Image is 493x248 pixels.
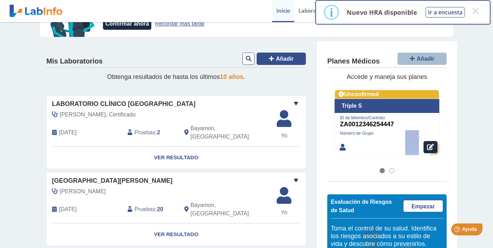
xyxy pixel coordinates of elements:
a: Recordar más tarde [155,21,204,27]
span: Bayamon, PR [191,124,268,141]
b: 20 [157,206,163,212]
div: : [122,201,179,218]
span: Evaluación de Riesgos de Salud [331,199,392,213]
button: Confirmar ahora [103,18,151,30]
span: Gascot, Javier [60,187,106,196]
b: 2 [157,129,160,135]
button: Ir a encuesta [426,7,465,18]
span: Bayamon, PR [191,201,268,218]
span: Pruebas [134,128,155,137]
div: : [122,124,179,141]
a: Ver Resultado [47,223,305,246]
button: Close this dialog [469,5,482,17]
span: Añadir [276,56,294,62]
iframe: Help widget launcher [430,221,485,240]
span: Accede y maneja sus planes [347,73,427,80]
div: i [330,6,333,19]
span: 2024-08-13 [59,205,77,214]
button: Añadir [397,53,447,65]
span: 2025-03-31 [59,128,77,137]
span: Correa, Certificado [60,110,136,119]
h5: Toma el control de su salud. Identifica los riesgos asociados a su estilo de vida y descubre cómo... [331,225,443,248]
span: Yo [272,208,296,217]
span: [GEOGRAPHIC_DATA][PERSON_NAME] [52,176,172,186]
h4: Planes Médicos [327,57,380,66]
span: 10 años [220,73,243,80]
span: Laboratorio Clínico [GEOGRAPHIC_DATA] [52,99,196,109]
a: Ver Resultado [47,147,305,169]
span: Yo [272,132,296,140]
span: Pruebas [134,205,155,214]
span: Empezar [412,203,435,209]
h4: Mis Laboratorios [46,57,103,66]
span: Obtenga resultados de hasta los últimos . [107,73,245,80]
p: Nuevo HRA disponible [347,8,417,16]
button: Añadir [257,53,306,65]
a: Empezar [403,200,443,212]
span: Añadir [417,56,435,62]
